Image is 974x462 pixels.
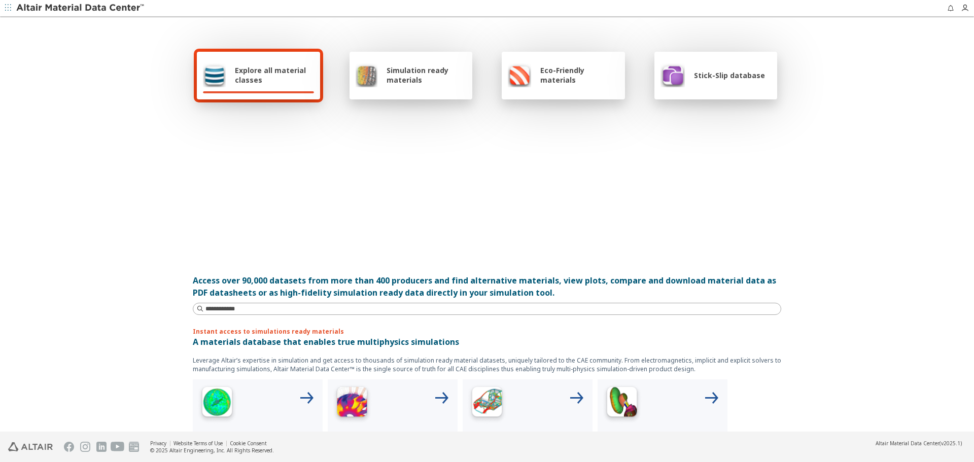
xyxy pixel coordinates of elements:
[193,327,781,336] p: Instant access to simulations ready materials
[694,70,765,80] span: Stick-Slip database
[602,383,642,424] img: Crash Analyses Icon
[876,440,962,447] div: (v2025.1)
[876,440,940,447] span: Altair Material Data Center
[230,440,267,447] a: Cookie Consent
[193,356,781,373] p: Leverage Altair’s expertise in simulation and get access to thousands of simulation ready materia...
[660,63,685,87] img: Stick-Slip database
[235,65,314,85] span: Explore all material classes
[150,447,274,454] div: © 2025 Altair Engineering, Inc. All Rights Reserved.
[173,440,223,447] a: Website Terms of Use
[540,65,618,85] span: Eco-Friendly materials
[8,442,53,451] img: Altair Engineering
[467,383,507,424] img: Structural Analyses Icon
[508,63,531,87] img: Eco-Friendly materials
[197,383,237,424] img: High Frequency Icon
[356,63,377,87] img: Simulation ready materials
[203,63,226,87] img: Explore all material classes
[332,383,372,424] img: Low Frequency Icon
[193,336,781,348] p: A materials database that enables true multiphysics simulations
[150,440,166,447] a: Privacy
[193,274,781,299] div: Access over 90,000 datasets from more than 400 producers and find alternative materials, view plo...
[387,65,466,85] span: Simulation ready materials
[16,3,146,13] img: Altair Material Data Center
